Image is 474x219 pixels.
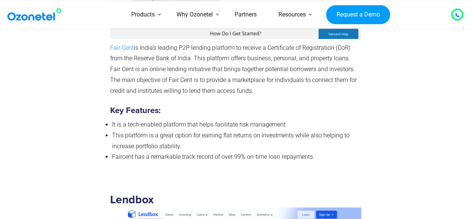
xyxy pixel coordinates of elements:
[120,1,166,28] a: Products
[224,1,268,28] a: Partners
[110,107,160,115] strong: Key Features:
[110,44,134,51] a: Fair Cent
[112,121,287,128] span: It is a tech-enabled platform that helps facilitate risk management.
[166,1,224,28] a: Why Ozonetel
[268,1,317,28] a: Resources
[112,132,350,150] span: This platform is a great option for earning flat returns on investments while also helping to inc...
[326,5,390,24] a: Request a Demo
[112,153,314,160] span: Faircent has a remarkable track record of over 99% on-time loan repayments.
[110,44,357,94] span: is India’s leading P2P lending platform to receive a Certificate of Registration (CoR) from the R...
